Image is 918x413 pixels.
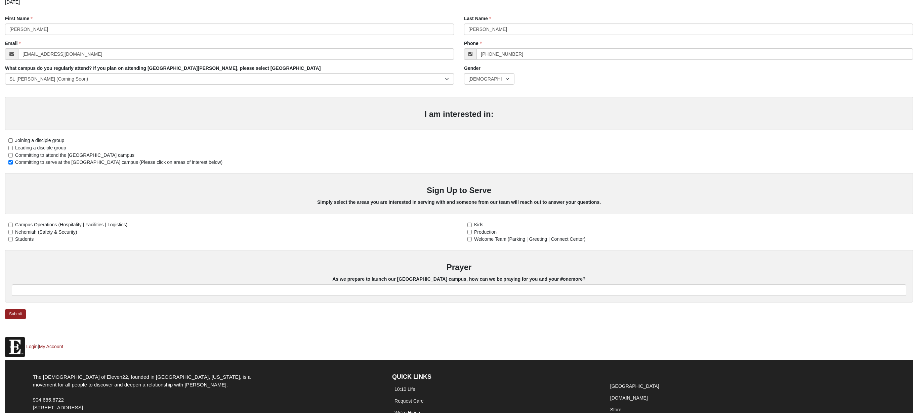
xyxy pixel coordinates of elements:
[15,229,77,235] span: Nehemiah (Safety & Security)
[5,65,321,72] label: What campus do you regularly attend? If you plan on attending [GEOGRAPHIC_DATA][PERSON_NAME], ple...
[467,237,472,241] input: Welcome Team (Parking | Greeting | Connect Center)
[392,373,598,381] h4: QUICK LINKS
[12,199,906,205] h5: Simply select the areas you are interested in serving with and someone from our team will reach o...
[39,344,63,349] a: My Account
[5,337,913,357] p: |
[474,236,585,242] span: Welcome Team (Parking | Greeting | Connect Center)
[467,230,472,234] input: Production
[5,309,26,319] a: Submit
[8,223,13,227] input: Campus Operations (Hospitality | Facilities | Logistics)
[394,386,415,392] a: 10:10 Life
[8,138,13,143] input: Joining a disciple group
[12,109,906,119] h3: I am interested in:
[5,337,25,357] img: Eleven22 logo
[15,138,64,143] span: Joining a disciple group
[12,263,906,272] h3: Prayer
[8,146,13,150] input: Leading a disciple group
[610,395,648,401] a: [DOMAIN_NAME]
[467,223,472,227] input: Kids
[26,344,38,349] a: Login
[5,40,21,47] label: Email
[15,236,34,242] span: Students
[15,145,66,150] span: Leading a disciple group
[464,15,491,22] label: Last Name
[15,222,127,227] span: Campus Operations (Hospitality | Facilities | Logistics)
[464,65,481,72] label: Gender
[610,383,659,389] a: [GEOGRAPHIC_DATA]
[12,276,906,282] h5: As we prepare to launch our [GEOGRAPHIC_DATA] campus, how can we be praying for you and your #one...
[464,40,482,47] label: Phone
[474,222,483,227] span: Kids
[8,230,13,234] input: Nehemiah (Safety & Security)
[15,159,222,165] span: Committing to serve at the [GEOGRAPHIC_DATA] campus (Please click on areas of interest below)
[394,398,423,404] a: Request Care
[474,229,497,235] span: Production
[15,152,134,158] span: Committing to attend the [GEOGRAPHIC_DATA] campus
[12,186,906,195] h3: Sign Up to Serve
[8,160,13,165] input: Committing to serve at the [GEOGRAPHIC_DATA] campus (Please click on areas of interest below)
[610,407,621,412] a: Store
[8,153,13,157] input: Committing to attend the [GEOGRAPHIC_DATA] campus
[5,15,33,22] label: First Name
[8,237,13,241] input: Students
